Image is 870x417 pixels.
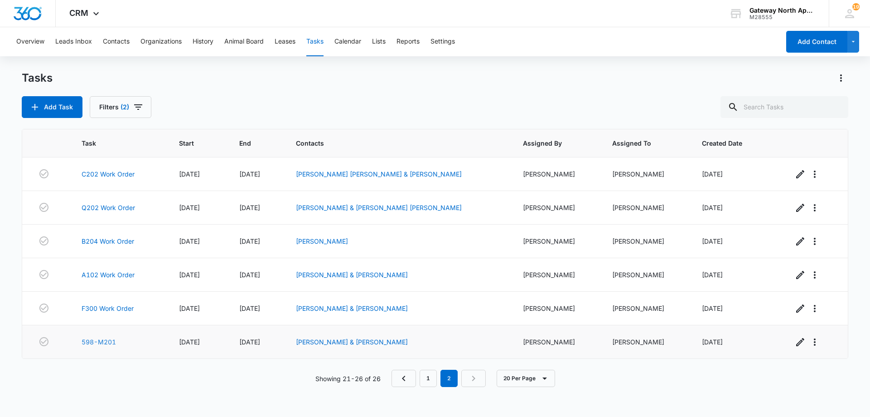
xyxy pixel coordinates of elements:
[224,27,264,56] button: Animal Board
[179,271,200,279] span: [DATE]
[612,270,680,280] div: [PERSON_NAME]
[523,169,590,179] div: [PERSON_NAME]
[852,3,860,10] span: 19
[82,337,116,347] a: 598-M201
[296,338,408,346] a: [PERSON_NAME] & [PERSON_NAME]
[179,138,204,148] span: Start
[140,27,182,56] button: Organizations
[315,374,381,383] p: Showing 21-26 of 26
[275,27,295,56] button: Leases
[55,27,92,56] button: Leads Inbox
[16,27,44,56] button: Overview
[296,237,348,245] a: [PERSON_NAME]
[612,236,680,246] div: [PERSON_NAME]
[420,370,437,387] a: Page 1
[523,304,590,313] div: [PERSON_NAME]
[22,96,82,118] button: Add Task
[720,96,848,118] input: Search Tasks
[612,337,680,347] div: [PERSON_NAME]
[497,370,555,387] button: 20 Per Page
[82,138,144,148] span: Task
[612,138,667,148] span: Assigned To
[179,170,200,178] span: [DATE]
[179,204,200,211] span: [DATE]
[786,31,847,53] button: Add Contact
[296,271,408,279] a: [PERSON_NAME] & [PERSON_NAME]
[702,271,723,279] span: [DATE]
[239,138,261,148] span: End
[523,236,590,246] div: [PERSON_NAME]
[179,338,200,346] span: [DATE]
[749,14,816,20] div: account id
[334,27,361,56] button: Calendar
[396,27,420,56] button: Reports
[82,270,135,280] a: A102 Work Order
[702,304,723,312] span: [DATE]
[612,203,680,212] div: [PERSON_NAME]
[82,304,134,313] a: F300 Work Order
[391,370,486,387] nav: Pagination
[296,138,488,148] span: Contacts
[239,304,260,312] span: [DATE]
[193,27,213,56] button: History
[239,170,260,178] span: [DATE]
[179,237,200,245] span: [DATE]
[22,71,53,85] h1: Tasks
[103,27,130,56] button: Contacts
[296,304,408,312] a: [PERSON_NAME] & [PERSON_NAME]
[749,7,816,14] div: account name
[372,27,386,56] button: Lists
[82,169,135,179] a: C202 Work Order
[523,138,577,148] span: Assigned By
[69,8,88,18] span: CRM
[239,338,260,346] span: [DATE]
[852,3,860,10] div: notifications count
[82,236,134,246] a: B204 Work Order
[702,138,758,148] span: Created Date
[702,204,723,211] span: [DATE]
[179,304,200,312] span: [DATE]
[523,203,590,212] div: [PERSON_NAME]
[239,237,260,245] span: [DATE]
[702,237,723,245] span: [DATE]
[90,96,151,118] button: Filters(2)
[239,271,260,279] span: [DATE]
[239,204,260,211] span: [DATE]
[523,270,590,280] div: [PERSON_NAME]
[523,337,590,347] div: [PERSON_NAME]
[702,338,723,346] span: [DATE]
[612,304,680,313] div: [PERSON_NAME]
[702,170,723,178] span: [DATE]
[296,170,462,178] a: [PERSON_NAME] [PERSON_NAME] & [PERSON_NAME]
[306,27,324,56] button: Tasks
[612,169,680,179] div: [PERSON_NAME]
[296,204,462,211] a: [PERSON_NAME] & [PERSON_NAME] [PERSON_NAME]
[430,27,455,56] button: Settings
[834,71,848,85] button: Actions
[391,370,416,387] a: Previous Page
[121,104,129,110] span: (2)
[440,370,458,387] em: 2
[82,203,135,212] a: Q202 Work Order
